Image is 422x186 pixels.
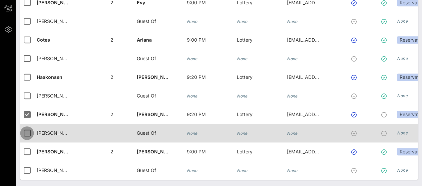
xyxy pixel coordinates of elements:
span: [PERSON_NAME] [137,149,176,154]
i: None [237,56,248,61]
i: None [397,19,408,24]
span: Guest Of [137,167,156,173]
span: Lottery [237,37,253,43]
span: [PERSON_NAME] [37,130,75,136]
i: None [187,93,197,98]
i: None [187,131,197,136]
span: [PERSON_NAME] [37,93,75,98]
span: [PERSON_NAME] [137,74,176,80]
i: None [237,19,248,24]
span: Haakonsen [37,74,62,80]
span: 9:20 PM [187,111,206,117]
span: [PERSON_NAME] [37,56,75,61]
span: Ariana [137,37,152,43]
span: Lottery [237,74,253,80]
i: None [397,168,408,173]
i: None [287,93,298,98]
div: 2 [87,142,137,161]
span: [EMAIL_ADDRESS][DOMAIN_NAME] [287,37,367,43]
span: [EMAIL_ADDRESS][DOMAIN_NAME] [287,111,367,117]
i: None [397,93,408,98]
div: 2 [87,31,137,49]
span: [EMAIL_ADDRESS][DOMAIN_NAME] [287,149,367,154]
span: [PERSON_NAME] [37,149,76,154]
i: None [287,168,298,173]
div: 2 [87,68,137,87]
i: None [287,56,298,61]
span: Lottery [237,149,253,154]
span: [PERSON_NAME] [137,111,176,117]
i: None [237,93,248,98]
span: Cotes [37,37,50,43]
i: None [287,131,298,136]
i: None [397,130,408,135]
i: None [287,19,298,24]
span: [PERSON_NAME] [37,111,76,117]
span: Guest Of [137,130,156,136]
span: [EMAIL_ADDRESS][DOMAIN_NAME] [287,74,367,80]
i: None [237,131,248,136]
span: 9:00 PM [187,149,206,154]
span: Guest Of [137,93,156,98]
div: 2 [87,105,137,124]
span: [PERSON_NAME] [37,167,75,173]
span: [PERSON_NAME] [37,18,75,24]
i: None [397,56,408,61]
i: None [187,19,197,24]
span: 9:20 PM [187,74,206,80]
span: 9:00 PM [187,37,206,43]
i: None [187,168,197,173]
span: Guest Of [137,56,156,61]
i: None [237,168,248,173]
i: None [187,56,197,61]
span: Lottery [237,111,253,117]
span: Guest Of [137,18,156,24]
